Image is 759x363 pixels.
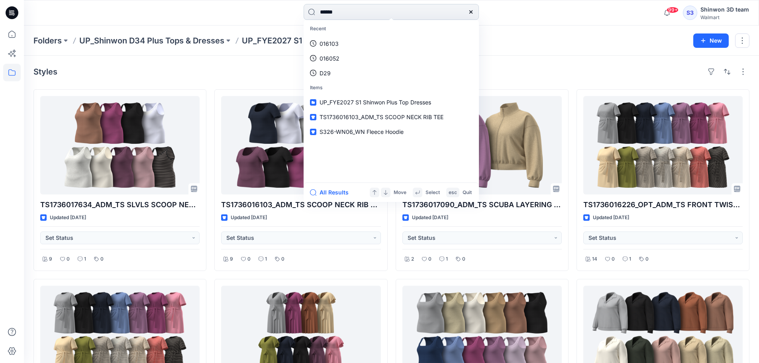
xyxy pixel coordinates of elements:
p: Updated [DATE] [50,214,86,222]
p: Items [305,80,477,95]
p: 0 [462,255,465,263]
p: 0 [67,255,70,263]
a: 016103 [305,36,477,51]
div: S3 [683,6,697,20]
button: New [693,33,729,48]
p: 0 [428,255,431,263]
p: 9 [49,255,52,263]
p: TS1736017634_ADM_TS SLVLS SCOOP NECK TANK TOP [40,199,200,210]
a: TS1736016103_ADM_TS SCOOP NECK RIB TEE [221,96,380,194]
p: Updated [DATE] [231,214,267,222]
span: TS1736016103_ADM_TS SCOOP NECK RIB TEE [320,114,443,120]
p: TS1736016103_ADM_TS SCOOP NECK RIB TEE [221,199,380,210]
a: Folders [33,35,62,46]
p: 14 [592,255,597,263]
p: TS1736017090_ADM_TS SCUBA LAYERING TOP [402,199,562,210]
p: 0 [645,255,649,263]
p: 0 [247,255,251,263]
p: 1 [446,255,448,263]
div: Walmart [700,14,749,20]
h4: Styles [33,67,57,77]
button: All Results [310,188,354,197]
p: 016103 [320,39,339,48]
p: 0 [100,255,104,263]
p: Updated [DATE] [412,214,448,222]
p: 1 [84,255,86,263]
a: UP_Shinwon D34 Plus Tops & Dresses [79,35,224,46]
a: TS1736016226_OPT_ADM_TS FRONT TWIST MINI DRESS [583,96,743,194]
a: 016052 [305,51,477,66]
p: 1 [629,255,631,263]
p: D29 [320,69,331,77]
p: Move [394,188,406,197]
p: 0 [281,255,284,263]
p: esc [449,188,457,197]
p: Quit [463,188,472,197]
a: UP_FYE2027 S1 Shinwon Plus Top Dresses [305,95,477,110]
a: D29 [305,66,477,80]
p: 2 [411,255,414,263]
p: TS1736016226_OPT_ADM_TS FRONT TWIST MINI DRESS [583,199,743,210]
p: Updated [DATE] [593,214,629,222]
span: UP_FYE2027 S1 Shinwon Plus Top Dresses [320,99,431,106]
p: 9 [230,255,233,263]
a: TS1736016103_ADM_TS SCOOP NECK RIB TEE [305,110,477,124]
a: S326-WN06_WN Fleece Hoodie [305,124,477,139]
a: TS1736017090_ADM_TS SCUBA LAYERING TOP [402,96,562,194]
p: 0 [612,255,615,263]
p: 1 [265,255,267,263]
p: Recent [305,22,477,36]
div: Shinwon 3D team [700,5,749,14]
a: TS1736017634_ADM_TS SLVLS SCOOP NECK TANK TOP [40,96,200,194]
p: UP_FYE2027 S1 Shinwon Plus Top Dresses [242,35,405,46]
span: S326-WN06_WN Fleece Hoodie [320,128,404,135]
p: 016052 [320,54,339,63]
span: 99+ [667,7,679,13]
p: Select [426,188,440,197]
